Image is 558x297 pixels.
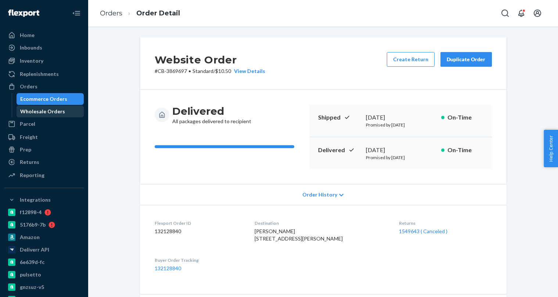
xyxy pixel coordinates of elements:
[20,258,44,266] div: 6e639d-fc
[318,146,360,154] p: Delivered
[4,244,84,256] a: Deliverr API
[192,68,213,74] span: Standard
[447,146,483,154] p: On-Time
[20,146,31,153] div: Prep
[20,271,41,278] div: pulsetto
[8,10,39,17] img: Flexport logo
[544,130,558,167] button: Help Center
[4,156,84,168] a: Returns
[20,172,44,179] div: Reporting
[4,144,84,155] a: Prep
[4,169,84,181] a: Reporting
[366,154,435,161] p: Promised by [DATE]
[20,133,38,141] div: Freight
[4,206,84,218] a: f12898-4
[20,70,59,78] div: Replenishments
[366,113,435,122] div: [DATE]
[399,228,447,234] a: 1549643 ( Canceled )
[20,95,67,103] div: Ecommerce Orders
[255,220,387,226] dt: Destination
[4,231,84,243] a: Amazon
[94,3,186,24] ol: breadcrumbs
[447,113,483,122] p: On-Time
[4,81,84,92] a: Orders
[302,191,337,198] span: Order History
[155,220,243,226] dt: Flexport Order ID
[4,219,84,231] a: 5176b9-7b
[4,29,84,41] a: Home
[155,228,243,235] dd: 132128840
[498,6,512,21] button: Open Search Box
[387,52,435,67] button: Create Return
[20,32,35,39] div: Home
[136,9,180,17] a: Order Detail
[366,146,435,154] div: [DATE]
[440,52,492,67] button: Duplicate Order
[155,257,243,263] dt: Buyer Order Tracking
[20,196,51,203] div: Integrations
[4,256,84,268] a: 6e639d-fc
[155,52,265,67] h2: Website Order
[20,283,44,291] div: gnzsuz-v5
[20,246,49,253] div: Deliverr API
[4,55,84,67] a: Inventory
[255,228,343,242] span: [PERSON_NAME] [STREET_ADDRESS][PERSON_NAME]
[20,158,39,166] div: Returns
[20,57,43,65] div: Inventory
[4,281,84,293] a: gnzsuz-v5
[20,209,42,216] div: f12898-4
[20,234,40,241] div: Amazon
[366,122,435,128] p: Promised by [DATE]
[4,118,84,130] a: Parcel
[188,68,191,74] span: •
[447,56,486,63] div: Duplicate Order
[399,220,492,226] dt: Returns
[69,6,84,21] button: Close Navigation
[4,269,84,280] a: pulsetto
[172,104,251,125] div: All packages delivered to recipient
[20,83,37,90] div: Orders
[17,93,84,105] a: Ecommerce Orders
[155,67,265,75] p: # CB-3869697 / $10.50
[318,113,360,122] p: Shipped
[4,131,84,143] a: Freight
[4,194,84,206] button: Integrations
[20,221,46,228] div: 5176b9-7b
[4,68,84,80] a: Replenishments
[514,6,529,21] button: Open notifications
[20,44,42,51] div: Inbounds
[4,42,84,54] a: Inbounds
[100,9,122,17] a: Orders
[155,265,181,271] a: 132128840
[17,106,84,117] a: Wholesale Orders
[20,120,35,128] div: Parcel
[172,104,251,118] h3: Delivered
[20,108,65,115] div: Wholesale Orders
[231,67,265,75] button: View Details
[530,6,545,21] button: Open account menu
